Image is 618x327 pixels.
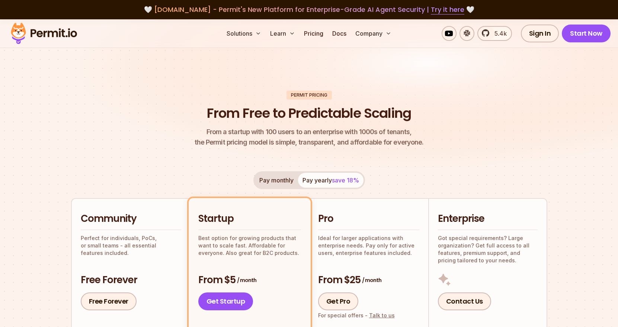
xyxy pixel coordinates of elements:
[18,4,600,15] div: 🤍 🤍
[329,26,349,41] a: Docs
[521,25,559,42] a: Sign In
[198,273,301,287] h3: From $5
[198,292,253,310] a: Get Startup
[267,26,298,41] button: Learn
[438,212,538,226] h2: Enterprise
[438,292,491,310] a: Contact Us
[318,273,419,287] h3: From $25
[301,26,326,41] a: Pricing
[224,26,264,41] button: Solutions
[207,104,411,123] h1: From Free to Predictable Scaling
[195,127,424,148] p: the Permit pricing model is simple, transparent, and affordable for everyone.
[352,26,394,41] button: Company
[318,234,419,257] p: Ideal for larger applications with enterprise needs. Pay only for active users, enterprise featur...
[369,312,395,318] a: Talk to us
[318,292,359,310] a: Get Pro
[81,212,181,226] h2: Community
[318,312,395,319] div: For special offers -
[198,234,301,257] p: Best option for growing products that want to scale fast. Affordable for everyone. Also great for...
[195,127,424,137] span: From a startup with 100 users to an enterprise with 1000s of tenants,
[431,5,464,14] a: Try it here
[255,173,298,188] button: Pay monthly
[438,234,538,264] p: Got special requirements? Large organization? Get full access to all features, premium support, a...
[7,21,80,46] img: Permit logo
[477,26,512,41] a: 5.4k
[237,276,256,284] span: / month
[490,29,507,38] span: 5.4k
[286,91,332,100] div: Permit Pricing
[198,212,301,226] h2: Startup
[81,234,181,257] p: Perfect for individuals, PoCs, or small teams - all essential features included.
[81,292,137,310] a: Free Forever
[81,273,181,287] h3: Free Forever
[562,25,611,42] a: Start Now
[362,276,381,284] span: / month
[154,5,464,14] span: [DOMAIN_NAME] - Permit's New Platform for Enterprise-Grade AI Agent Security |
[318,212,419,226] h2: Pro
